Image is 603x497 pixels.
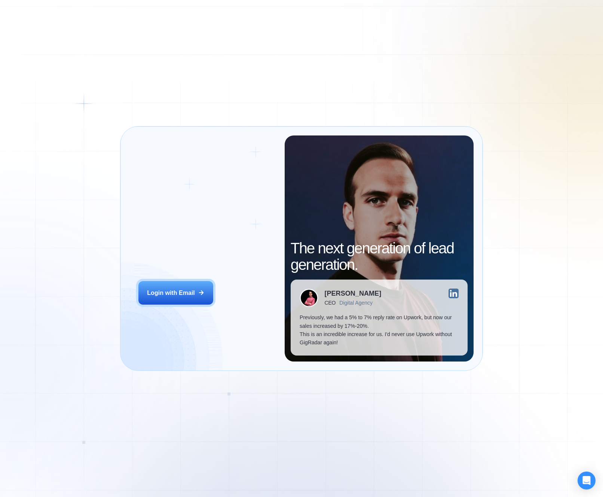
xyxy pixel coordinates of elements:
button: Login with Email [138,281,213,304]
div: Login with Email [147,289,195,297]
div: [PERSON_NAME] [325,290,382,297]
div: CEO [325,300,336,306]
h2: The next generation of lead generation. [291,240,468,274]
div: Digital Agency [339,300,373,306]
div: Open Intercom Messenger [578,472,596,490]
p: Previously, we had a 5% to 7% reply rate on Upwork, but now our sales increased by 17%-20%. This ... [300,313,459,347]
